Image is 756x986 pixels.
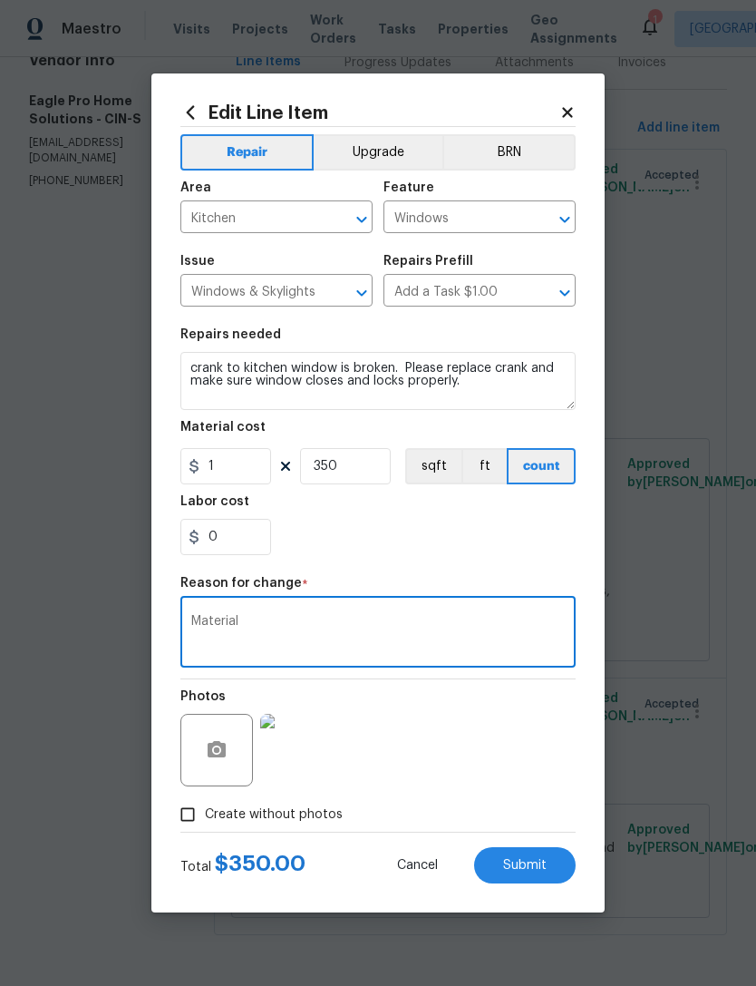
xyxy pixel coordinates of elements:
span: Cancel [397,859,438,873]
button: Cancel [368,847,467,883]
h5: Material cost [180,421,266,434]
h5: Feature [383,181,434,194]
span: Create without photos [205,805,343,825]
h5: Labor cost [180,495,249,508]
button: ft [461,448,507,484]
h5: Reason for change [180,577,302,590]
textarea: crank to kitchen window is broken. Please replace crank and make sure window closes and locks pro... [180,352,576,410]
button: Open [349,280,374,306]
button: Repair [180,134,314,171]
button: Open [552,207,577,232]
button: Upgrade [314,134,443,171]
h5: Area [180,181,211,194]
textarea: Material [191,615,565,653]
button: BRN [442,134,576,171]
button: Submit [474,847,576,883]
div: Total [180,854,305,876]
button: sqft [405,448,461,484]
h2: Edit Line Item [180,103,559,122]
h5: Repairs Prefill [383,255,473,268]
h5: Repairs needed [180,328,281,341]
button: Open [349,207,374,232]
span: Submit [503,859,547,873]
button: count [507,448,576,484]
h5: Issue [180,255,215,268]
h5: Photos [180,690,226,703]
button: Open [552,280,577,306]
span: $ 350.00 [215,853,305,874]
